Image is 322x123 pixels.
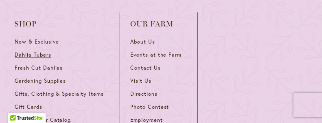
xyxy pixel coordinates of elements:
[15,64,63,71] span: Fresh Cut Dahlias
[130,103,169,110] span: Photo Contest
[130,51,182,58] span: Events at the Farm
[15,38,59,45] span: New & Exclusive
[130,38,155,45] span: About Us
[15,90,104,97] span: Gifts, Clothing & Specialty Items
[130,64,161,71] span: Contact Us
[130,90,158,97] span: Directions
[6,94,29,117] iframe: Launch Accessibility Center
[130,20,187,28] span: Our Farm
[15,20,110,28] span: Shop
[15,51,51,58] span: Dahlia Tubers
[130,77,151,84] span: Visit Us
[15,77,66,84] span: Gardening Supplies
